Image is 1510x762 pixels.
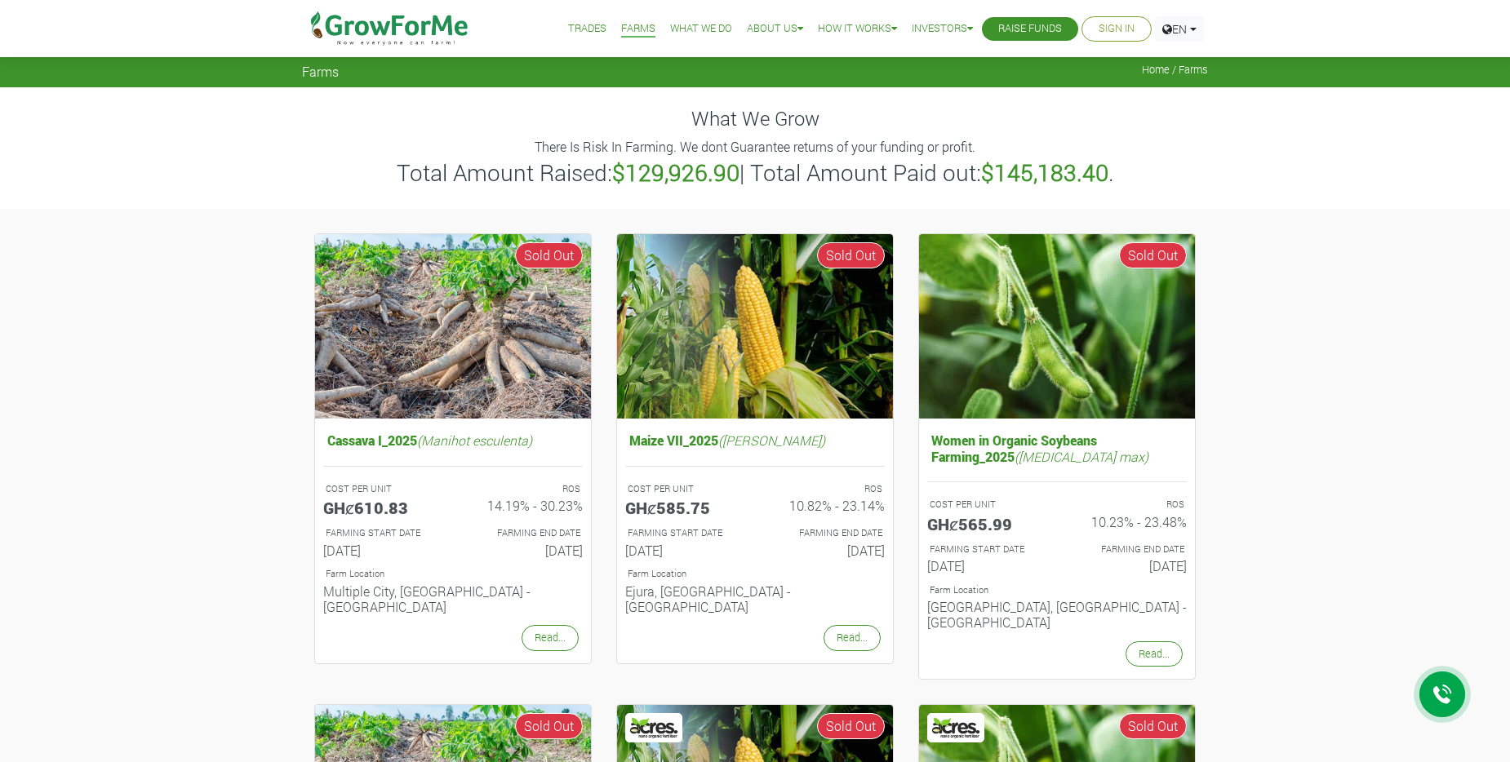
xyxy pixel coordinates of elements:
[323,428,583,452] h5: Cassava I_2025
[817,713,885,739] span: Sold Out
[1072,543,1184,556] p: FARMING END DATE
[1119,713,1187,739] span: Sold Out
[817,242,885,268] span: Sold Out
[617,234,893,419] img: growforme image
[522,625,579,650] a: Read...
[625,543,743,558] h6: [DATE]
[927,428,1187,467] h5: Women in Organic Soybeans Farming_2025
[465,498,583,513] h6: 14.19% - 30.23%
[302,107,1208,131] h4: What We Grow
[1069,558,1187,574] h6: [DATE]
[323,543,441,558] h6: [DATE]
[468,482,580,496] p: ROS
[304,159,1206,187] h3: Total Amount Raised: | Total Amount Paid out: .
[770,526,882,540] p: FARMING END DATE
[625,428,885,452] h5: Maize VII_2025
[315,234,591,419] img: growforme image
[568,20,606,38] a: Trades
[515,242,583,268] span: Sold Out
[628,526,740,540] p: FARMING START DATE
[767,498,885,513] h6: 10.82% - 23.14%
[304,137,1206,157] p: There Is Risk In Farming. We dont Guarantee returns of your funding or profit.
[302,64,339,79] span: Farms
[912,20,973,38] a: Investors
[628,715,680,740] img: Acres Nano
[930,498,1042,512] p: COST PER UNIT
[747,20,803,38] a: About Us
[670,20,732,38] a: What We Do
[1155,16,1204,42] a: EN
[515,713,583,739] span: Sold Out
[824,625,881,650] a: Read...
[326,526,438,540] p: FARMING START DATE
[468,526,580,540] p: FARMING END DATE
[927,514,1045,534] h5: GHȼ565.99
[930,583,1184,597] p: Location of Farm
[621,20,655,38] a: Farms
[927,599,1187,630] h6: [GEOGRAPHIC_DATA], [GEOGRAPHIC_DATA] - [GEOGRAPHIC_DATA]
[767,543,885,558] h6: [DATE]
[930,715,982,740] img: Acres Nano
[465,543,583,558] h6: [DATE]
[612,157,739,188] b: $129,926.90
[625,583,885,614] h6: Ejura, [GEOGRAPHIC_DATA] - [GEOGRAPHIC_DATA]
[818,20,897,38] a: How it Works
[919,234,1195,419] img: growforme image
[628,567,882,581] p: Location of Farm
[417,432,532,449] i: (Manihot esculenta)
[628,482,740,496] p: COST PER UNIT
[770,482,882,496] p: ROS
[1099,20,1135,38] a: Sign In
[718,432,825,449] i: ([PERSON_NAME])
[1069,514,1187,529] h6: 10.23% - 23.48%
[323,583,583,614] h6: Multiple City, [GEOGRAPHIC_DATA] - [GEOGRAPHIC_DATA]
[927,558,1045,574] h6: [DATE]
[930,543,1042,556] p: FARMING START DATE
[323,498,441,517] h5: GHȼ610.83
[1126,641,1183,667] a: Read...
[326,482,438,496] p: COST PER UNIT
[326,567,580,581] p: Location of Farm
[981,157,1108,188] b: $145,183.40
[1119,242,1187,268] span: Sold Out
[1015,448,1148,465] i: ([MEDICAL_DATA] max)
[625,498,743,517] h5: GHȼ585.75
[1142,64,1208,76] span: Home / Farms
[1072,498,1184,512] p: ROS
[998,20,1062,38] a: Raise Funds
